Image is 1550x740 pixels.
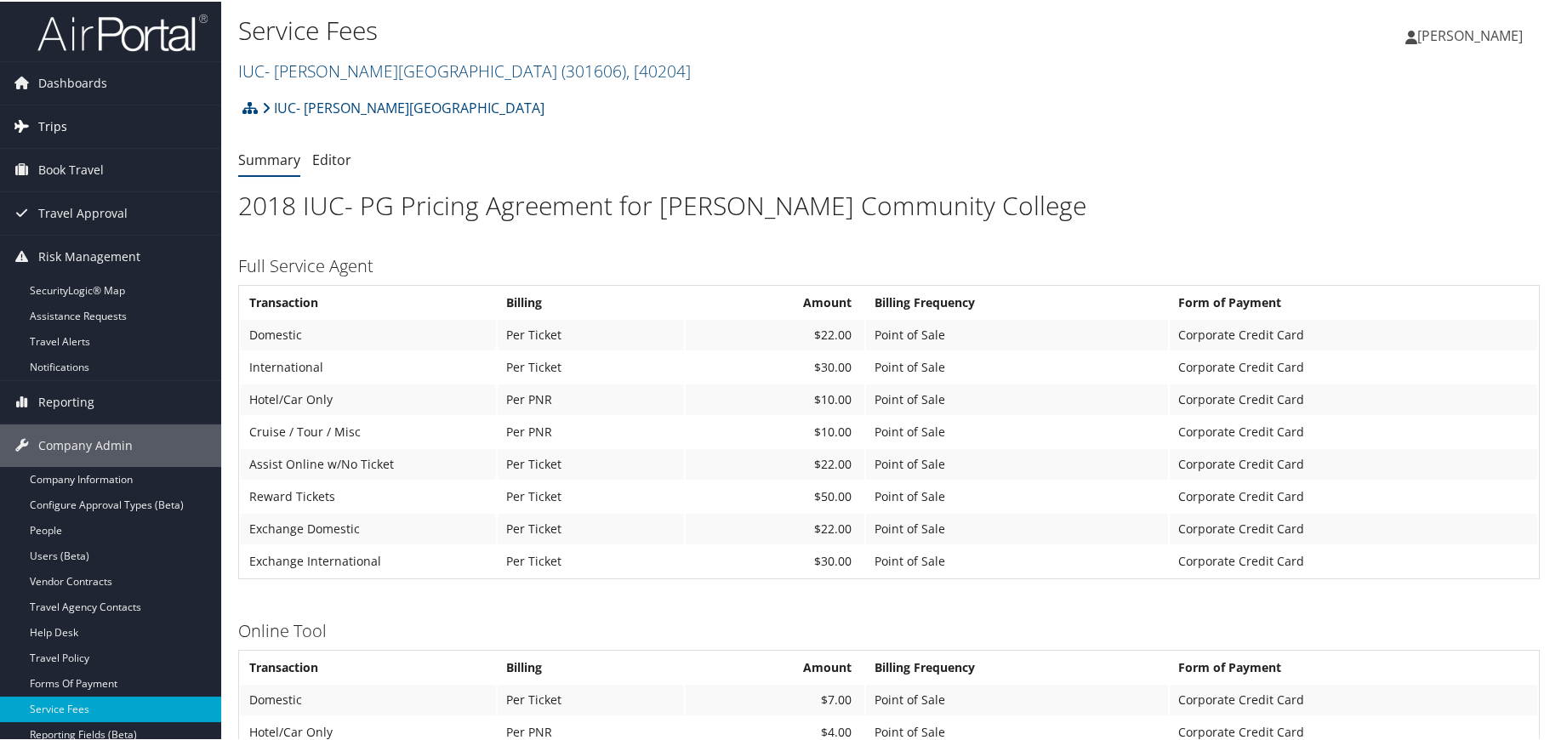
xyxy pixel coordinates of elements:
[241,447,496,478] td: Assist Online w/No Ticket
[686,415,865,446] td: $10.00
[498,480,684,510] td: Per Ticket
[866,683,1168,714] td: Point of Sale
[1170,480,1537,510] td: Corporate Credit Card
[866,447,1168,478] td: Point of Sale
[866,350,1168,381] td: Point of Sale
[626,58,691,81] span: , [ 40204 ]
[238,58,691,81] a: IUC- [PERSON_NAME][GEOGRAPHIC_DATA]
[38,191,128,233] span: Travel Approval
[686,318,865,349] td: $22.00
[498,350,684,381] td: Per Ticket
[866,480,1168,510] td: Point of Sale
[498,544,684,575] td: Per Ticket
[312,149,351,168] a: Editor
[1405,9,1540,60] a: [PERSON_NAME]
[686,512,865,543] td: $22.00
[1170,318,1537,349] td: Corporate Credit Card
[498,512,684,543] td: Per Ticket
[561,58,626,81] span: ( 301606 )
[37,11,208,51] img: airportal-logo.png
[241,651,496,681] th: Transaction
[241,383,496,413] td: Hotel/Car Only
[686,480,865,510] td: $50.00
[498,651,684,681] th: Billing
[1170,286,1537,316] th: Form of Payment
[686,683,865,714] td: $7.00
[686,383,865,413] td: $10.00
[866,415,1168,446] td: Point of Sale
[686,447,865,478] td: $22.00
[38,379,94,422] span: Reporting
[262,89,544,123] a: IUC- [PERSON_NAME][GEOGRAPHIC_DATA]
[1170,415,1537,446] td: Corporate Credit Card
[498,683,684,714] td: Per Ticket
[38,147,104,190] span: Book Travel
[241,318,496,349] td: Domestic
[686,286,865,316] th: Amount
[498,447,684,478] td: Per Ticket
[238,149,300,168] a: Summary
[238,186,1540,222] h1: 2018 IUC- PG Pricing Agreement for [PERSON_NAME] Community College
[1170,447,1537,478] td: Corporate Credit Card
[866,544,1168,575] td: Point of Sale
[38,423,133,465] span: Company Admin
[866,512,1168,543] td: Point of Sale
[866,651,1168,681] th: Billing Frequency
[498,318,684,349] td: Per Ticket
[241,683,496,714] td: Domestic
[1170,651,1537,681] th: Form of Payment
[1170,544,1537,575] td: Corporate Credit Card
[238,11,1106,47] h1: Service Fees
[686,544,865,575] td: $30.00
[866,383,1168,413] td: Point of Sale
[686,350,865,381] td: $30.00
[1170,683,1537,714] td: Corporate Credit Card
[241,286,496,316] th: Transaction
[866,286,1168,316] th: Billing Frequency
[238,253,1540,276] h3: Full Service Agent
[1170,350,1537,381] td: Corporate Credit Card
[866,318,1168,349] td: Point of Sale
[686,651,865,681] th: Amount
[1417,25,1523,43] span: [PERSON_NAME]
[241,415,496,446] td: Cruise / Tour / Misc
[38,104,67,146] span: Trips
[498,383,684,413] td: Per PNR
[241,350,496,381] td: International
[498,415,684,446] td: Per PNR
[498,286,684,316] th: Billing
[1170,512,1537,543] td: Corporate Credit Card
[241,480,496,510] td: Reward Tickets
[1170,383,1537,413] td: Corporate Credit Card
[241,544,496,575] td: Exchange International
[38,60,107,103] span: Dashboards
[241,512,496,543] td: Exchange Domestic
[38,234,140,276] span: Risk Management
[238,618,1540,641] h3: Online Tool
